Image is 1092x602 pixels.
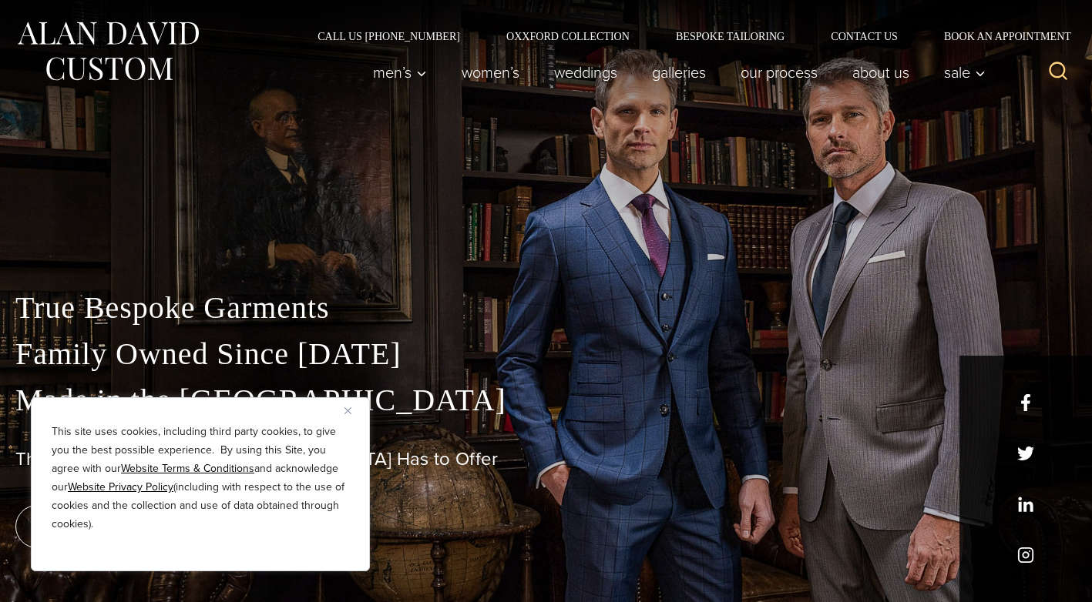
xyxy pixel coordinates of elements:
[15,505,231,548] a: book an appointment
[635,57,724,88] a: Galleries
[445,57,537,88] a: Women’s
[1040,54,1077,91] button: View Search Form
[653,31,808,42] a: Bespoke Tailoring
[921,31,1077,42] a: Book an Appointment
[52,423,349,533] p: This site uses cookies, including third party cookies, to give you the best possible experience. ...
[68,479,173,495] a: Website Privacy Policy
[483,31,653,42] a: Oxxford Collection
[121,460,254,477] a: Website Terms & Conditions
[344,407,351,414] img: Close
[15,17,200,85] img: Alan David Custom
[344,401,363,420] button: Close
[294,31,1077,42] nav: Secondary Navigation
[835,57,927,88] a: About Us
[724,57,835,88] a: Our Process
[537,57,635,88] a: weddings
[356,57,994,88] nav: Primary Navigation
[373,65,427,80] span: Men’s
[15,448,1077,470] h1: The Best Custom Suits [GEOGRAPHIC_DATA] Has to Offer
[944,65,986,80] span: Sale
[808,31,921,42] a: Contact Us
[15,285,1077,423] p: True Bespoke Garments Family Owned Since [DATE] Made in the [GEOGRAPHIC_DATA]
[294,31,483,42] a: Call Us [PHONE_NUMBER]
